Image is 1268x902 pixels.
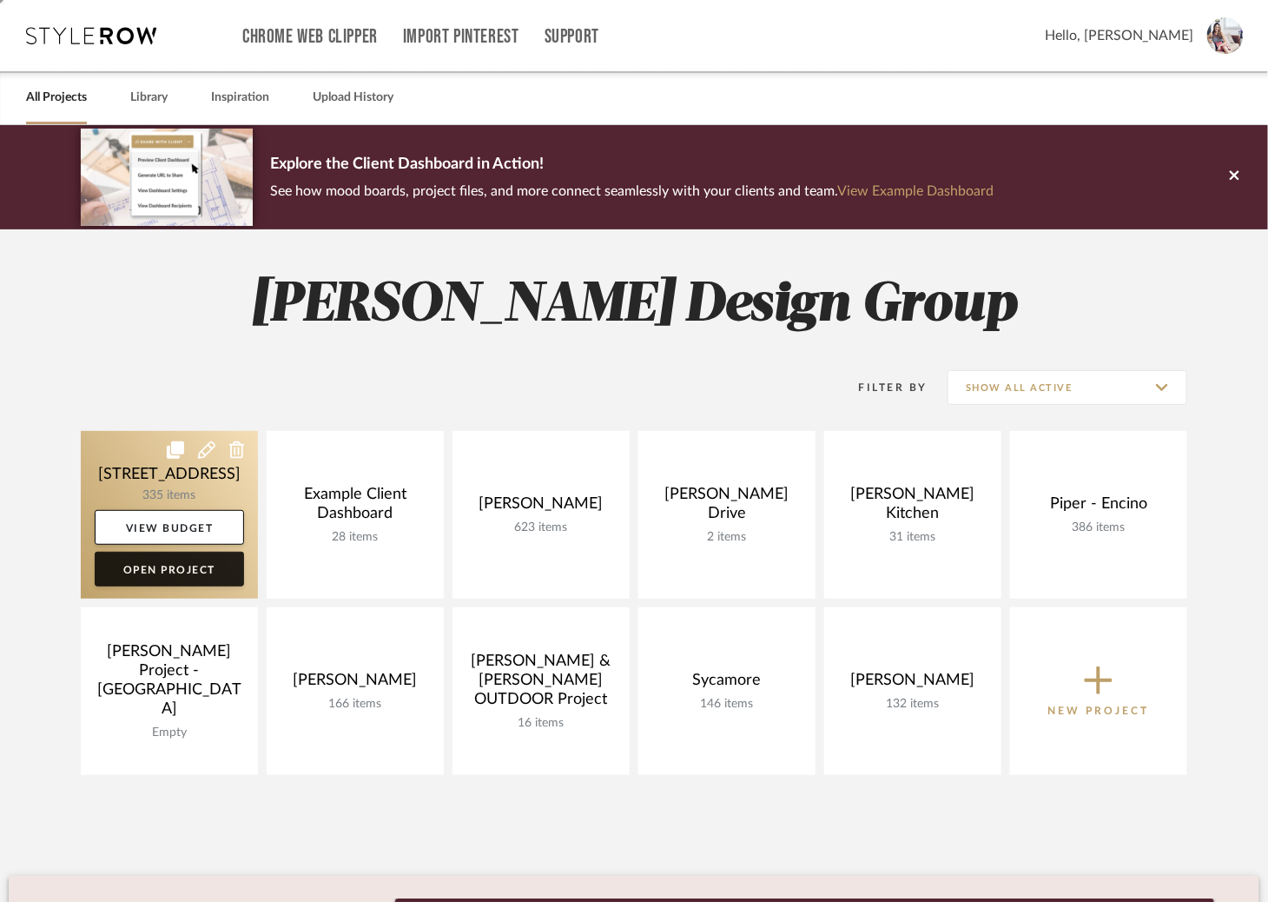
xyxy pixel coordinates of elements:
p: Explore the Client Dashboard in Action! [270,151,994,179]
a: View Example Dashboard [837,184,994,198]
div: [PERSON_NAME] Project - [GEOGRAPHIC_DATA] [95,642,244,726]
div: Piper - Encino [1024,494,1173,521]
div: 132 items [838,697,987,712]
p: See how mood boards, project files, and more connect seamlessly with your clients and team. [270,179,994,203]
div: 386 items [1024,521,1173,535]
span: Hello, [PERSON_NAME] [1045,25,1194,46]
div: 28 items [281,530,430,545]
div: [PERSON_NAME] Drive [652,485,802,530]
div: 623 items [466,521,616,535]
div: 166 items [281,697,430,712]
a: Import Pinterest [403,30,519,44]
div: 31 items [838,530,987,545]
a: View Budget [95,510,244,545]
a: Open Project [95,552,244,587]
div: [PERSON_NAME] Kitchen [838,485,987,530]
a: Support [545,30,599,44]
p: New Project [1048,702,1150,720]
div: 2 items [652,530,802,545]
a: Upload History [313,86,393,109]
a: All Projects [26,86,87,109]
div: Empty [95,726,244,740]
img: avatar [1207,17,1244,54]
a: Inspiration [211,86,269,109]
div: Example Client Dashboard [281,485,430,530]
div: 16 items [466,716,616,731]
div: Sycamore [652,671,802,697]
div: [PERSON_NAME] & [PERSON_NAME] OUTDOOR Project [466,652,616,716]
img: d5d033c5-7b12-40c2-a960-1ecee1989c38.png [81,129,253,225]
a: Chrome Web Clipper [242,30,378,44]
div: [PERSON_NAME] [838,671,987,697]
a: Library [130,86,168,109]
button: New Project [1010,607,1187,775]
div: Filter By [836,379,928,396]
div: [PERSON_NAME] [466,494,616,521]
div: 146 items [652,697,802,712]
h2: [PERSON_NAME] Design Group [9,273,1259,338]
div: [PERSON_NAME] [281,671,430,697]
